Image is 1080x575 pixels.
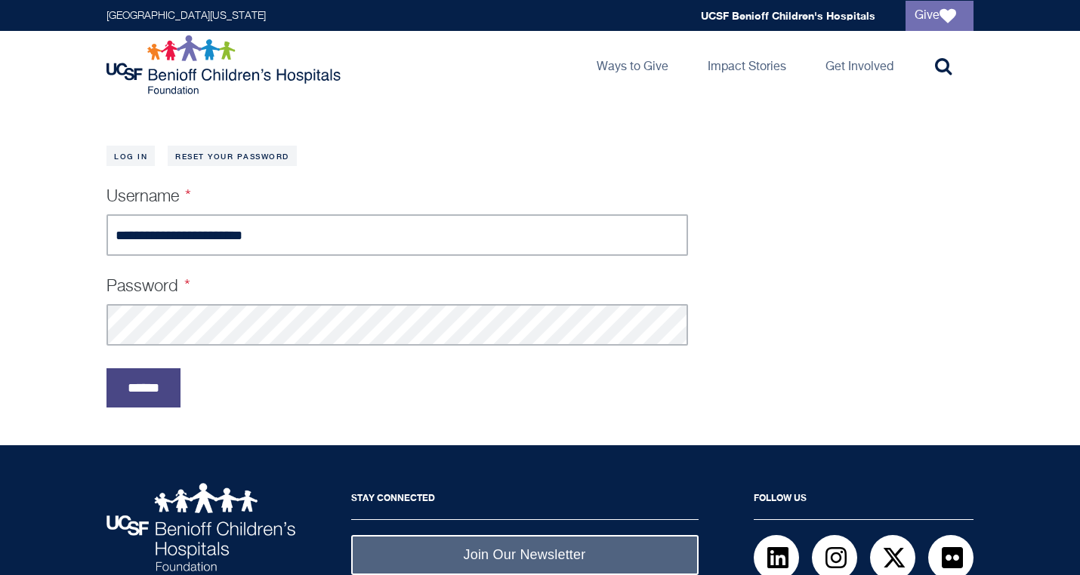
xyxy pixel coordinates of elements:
[168,146,297,166] a: Reset your password
[813,31,906,99] a: Get Involved
[351,535,699,575] a: Join Our Newsletter
[696,31,798,99] a: Impact Stories
[701,9,875,22] a: UCSF Benioff Children's Hospitals
[106,189,191,205] label: Username
[585,31,680,99] a: Ways to Give
[106,146,155,166] a: Log in
[106,11,266,21] a: [GEOGRAPHIC_DATA][US_STATE]
[106,35,344,95] img: Logo for UCSF Benioff Children's Hospitals Foundation
[754,483,974,520] h2: Follow Us
[906,1,974,31] a: Give
[106,483,295,571] img: UCSF Benioff Children's Hospitals
[351,483,699,520] h2: Stay Connected
[106,278,190,295] label: Password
